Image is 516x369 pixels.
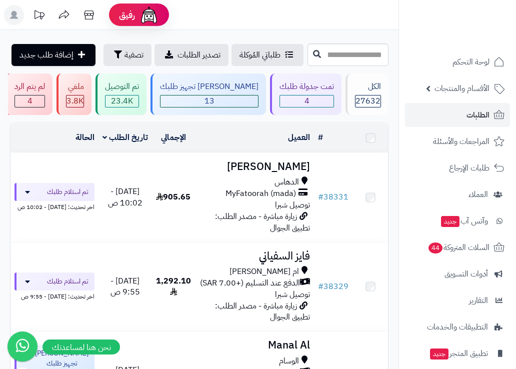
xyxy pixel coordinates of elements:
span: طلباتي المُوكلة [239,49,280,61]
h3: Manal Al [199,339,310,351]
span: [DATE] - 10:02 ص [108,185,142,209]
span: رفيق [119,9,135,21]
span: 4 [280,95,333,107]
span: الوسام [279,355,299,367]
div: تم التوصيل [105,81,139,92]
a: العملاء [405,182,510,206]
img: ai-face.png [139,5,159,25]
a: إضافة طلب جديد [11,44,95,66]
span: السلات المتروكة [427,240,489,254]
a: لم يتم الرد 4 [3,73,54,115]
span: # [318,280,323,292]
span: لوحة التحكم [452,55,489,69]
a: المراجعات والأسئلة [405,129,510,153]
span: زيارة مباشرة - مصدر الطلب: تطبيق الجوال [215,300,310,323]
span: 1,292.10 [156,275,191,298]
span: تم استلام طلبك [47,276,88,286]
div: [PERSON_NAME] تجهيز طلبك [160,81,258,92]
span: [DATE] - 9:55 ص [110,275,140,298]
span: التقارير [469,293,488,307]
a: التقارير [405,288,510,312]
span: توصيل شبرا [275,199,310,211]
span: جديد [430,348,448,359]
span: تصفية [124,49,143,61]
span: الدهاس [274,176,299,188]
span: زيارة مباشرة - مصدر الطلب: تطبيق الجوال [215,210,310,234]
span: تطبيق المتجر [429,346,488,360]
span: طلبات الإرجاع [449,161,489,175]
div: 3833 [66,95,83,107]
a: #38331 [318,191,348,203]
a: تاريخ الطلب [102,131,148,143]
span: التطبيقات والخدمات [427,320,488,334]
a: لوحة التحكم [405,50,510,74]
a: الطلبات [405,103,510,127]
span: تم استلام طلبك [47,187,88,197]
a: تحديثات المنصة [26,5,51,27]
a: تم التوصيل 23.4K [93,73,148,115]
span: الدفع عند التسليم (+7.00 SAR) [200,277,300,289]
button: تصفية [103,44,151,66]
a: طلبات الإرجاع [405,156,510,180]
h3: [PERSON_NAME] [199,161,310,172]
span: تصدير الطلبات [177,49,220,61]
a: أدوات التسويق [405,262,510,286]
span: جديد [441,216,459,227]
div: تمت جدولة طلبك [279,81,334,92]
a: طلباتي المُوكلة [231,44,303,66]
span: المراجعات والأسئلة [433,134,489,148]
a: تصدير الطلبات [154,44,228,66]
a: الإجمالي [161,131,186,143]
a: تمت جدولة طلبك 4 [268,73,343,115]
a: السلات المتروكة44 [405,235,510,259]
span: توصيل شبرا [275,288,310,300]
div: لم يتم الرد [14,81,45,92]
span: 27632 [355,95,380,107]
span: MyFatoorah (mada) [225,188,296,199]
span: أدوات التسويق [444,267,488,281]
h3: فايز السفياني [199,250,310,262]
a: التطبيقات والخدمات [405,315,510,339]
span: وآتس آب [440,214,488,228]
a: # [318,131,323,143]
span: # [318,191,323,203]
a: تطبيق المتجرجديد [405,341,510,365]
span: ام [PERSON_NAME] [229,266,299,277]
a: #38329 [318,280,348,292]
span: الأقسام والمنتجات [434,81,489,95]
div: ملغي [66,81,84,92]
span: 13 [160,95,258,107]
a: ملغي 3.8K [54,73,93,115]
span: إضافة طلب جديد [19,49,73,61]
span: 905.65 [156,191,190,203]
a: الكل27632 [343,73,390,115]
div: 23397 [105,95,138,107]
span: [PERSON_NAME] تجهيز طلبك [35,348,88,368]
span: 44 [428,242,442,253]
span: 3.8K [66,95,83,107]
span: الطلبات [466,108,489,122]
div: اخر تحديث: [DATE] - 9:55 ص [14,290,94,301]
a: [PERSON_NAME] تجهيز طلبك 13 [148,73,268,115]
span: العملاء [468,187,488,201]
div: الكل [355,81,381,92]
span: 4 [15,95,44,107]
span: 23.4K [105,95,138,107]
a: العميل [288,131,310,143]
div: اخر تحديث: [DATE] - 10:02 ص [14,201,94,211]
a: الحالة [75,131,94,143]
a: وآتس آبجديد [405,209,510,233]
